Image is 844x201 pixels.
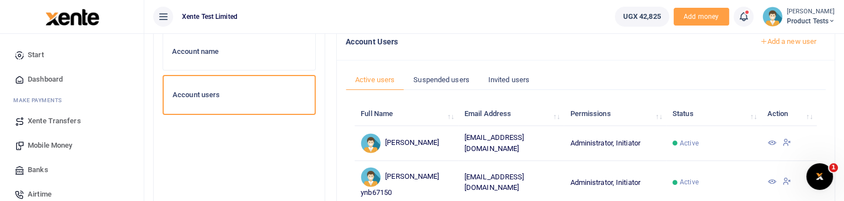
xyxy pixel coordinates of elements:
[404,69,479,91] a: Suspended users
[666,102,761,126] th: Status: activate to sort column ascending
[346,36,741,48] h4: Account Users
[806,163,833,190] iframe: Intercom live chat
[28,49,44,61] span: Start
[28,189,52,200] span: Airtime
[829,163,838,172] span: 1
[680,138,699,148] span: Active
[458,102,564,126] th: Email Address: activate to sort column ascending
[761,102,817,126] th: Action: activate to sort column ascending
[782,178,791,187] a: Suspend
[163,75,316,115] a: Account users
[163,32,316,71] a: Account name
[355,102,458,126] th: Full Name: activate to sort column ascending
[9,133,135,158] a: Mobile Money
[564,102,666,126] th: Permissions: activate to sort column ascending
[28,164,48,175] span: Banks
[458,126,564,160] td: [EMAIL_ADDRESS][DOMAIN_NAME]
[674,8,729,26] span: Add money
[178,12,242,22] span: Xente Test Limited
[750,32,826,51] a: Add a new user
[355,126,458,160] td: [PERSON_NAME]
[9,43,135,67] a: Start
[9,109,135,133] a: Xente Transfers
[28,74,63,85] span: Dashboard
[610,7,674,27] li: Wallet ballance
[46,9,99,26] img: logo-large
[767,178,776,187] a: View Details
[762,7,835,27] a: profile-user [PERSON_NAME] Product Tests
[787,16,835,26] span: Product Tests
[767,139,776,148] a: View Details
[172,47,306,56] h6: Account name
[564,126,666,160] td: Administrator, Initiator
[19,97,62,103] span: ake Payments
[44,12,99,21] a: logo-small logo-large logo-large
[787,7,835,17] small: [PERSON_NAME]
[762,7,782,27] img: profile-user
[615,7,669,27] a: UGX 42,825
[680,177,699,187] span: Active
[346,69,404,91] a: Active users
[173,91,306,99] h6: Account users
[9,92,135,109] li: M
[28,140,72,151] span: Mobile Money
[674,12,729,20] a: Add money
[782,139,791,148] a: Suspend
[28,115,81,127] span: Xente Transfers
[479,69,539,91] a: Invited users
[674,8,729,26] li: Toup your wallet
[623,11,661,22] span: UGX 42,825
[9,158,135,182] a: Banks
[9,67,135,92] a: Dashboard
